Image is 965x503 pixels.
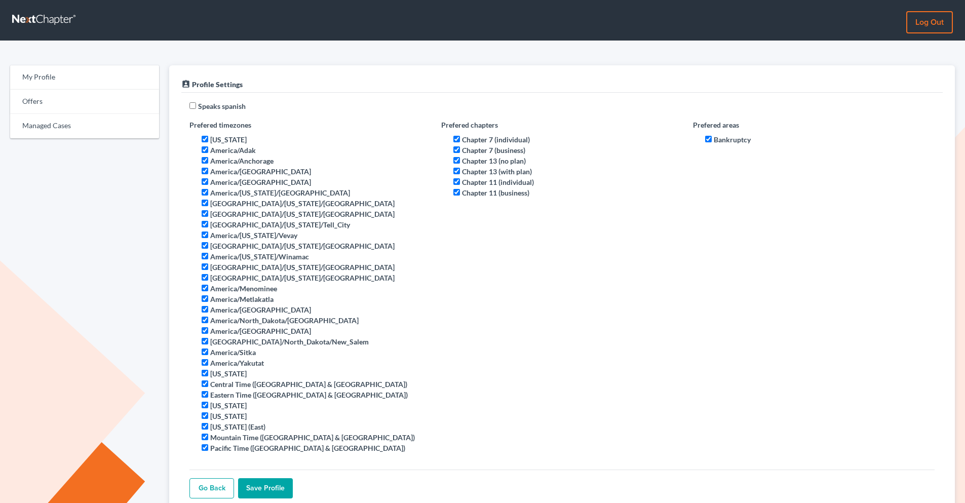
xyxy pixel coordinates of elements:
[210,166,311,177] label: America/[GEOGRAPHIC_DATA]
[462,177,534,187] label: Chapter 11 (individual)
[198,101,246,111] label: Speaks spanish
[462,134,530,145] label: Chapter 7 (individual)
[210,251,309,262] label: America/[US_STATE]/Winamac
[441,120,498,130] label: Prefered chapters
[210,326,311,336] label: America/[GEOGRAPHIC_DATA]
[210,421,265,432] label: [US_STATE] (East)
[462,187,529,198] label: Chapter 11 (business)
[10,114,159,138] a: Managed Cases
[210,432,415,443] label: Mountain Time ([GEOGRAPHIC_DATA] & [GEOGRAPHIC_DATA])
[462,156,526,166] label: Chapter 13 (no plan)
[210,294,274,304] label: America/Metlakatla
[210,400,247,411] label: [US_STATE]
[192,80,243,89] span: Profile Settings
[210,262,395,273] label: [GEOGRAPHIC_DATA]/[US_STATE]/[GEOGRAPHIC_DATA]
[693,120,739,130] label: Prefered areas
[210,443,405,453] label: Pacific Time ([GEOGRAPHIC_DATA] & [GEOGRAPHIC_DATA])
[210,358,264,368] label: America/Yakutat
[210,347,256,358] label: America/Sitka
[210,241,395,251] label: [GEOGRAPHIC_DATA]/[US_STATE]/[GEOGRAPHIC_DATA]
[210,315,359,326] label: America/North_Dakota/[GEOGRAPHIC_DATA]
[462,145,525,156] label: Chapter 7 (business)
[210,156,274,166] label: America/Anchorage
[210,134,247,145] label: [US_STATE]
[462,166,532,177] label: Chapter 13 (with plan)
[210,145,256,156] label: America/Adak
[210,368,247,379] label: [US_STATE]
[210,379,407,390] label: Central Time ([GEOGRAPHIC_DATA] & [GEOGRAPHIC_DATA])
[210,304,311,315] label: America/[GEOGRAPHIC_DATA]
[210,209,395,219] label: [GEOGRAPHIC_DATA]/[US_STATE]/[GEOGRAPHIC_DATA]
[10,65,159,90] a: My Profile
[181,80,190,89] i: assignment_ind
[210,336,369,347] label: [GEOGRAPHIC_DATA]/North_Dakota/New_Salem
[189,120,251,130] label: Prefered timezones
[906,11,953,33] a: Log out
[210,187,350,198] label: America/[US_STATE]/[GEOGRAPHIC_DATA]
[189,478,234,498] a: Go Back
[10,90,159,114] a: Offers
[210,390,408,400] label: Eastern Time ([GEOGRAPHIC_DATA] & [GEOGRAPHIC_DATA])
[210,230,297,241] label: America/[US_STATE]/Vevay
[238,478,293,498] input: Save Profile
[210,283,277,294] label: America/Menominee
[210,219,350,230] label: [GEOGRAPHIC_DATA]/[US_STATE]/Tell_City
[210,411,247,421] label: [US_STATE]
[210,198,395,209] label: [GEOGRAPHIC_DATA]/[US_STATE]/[GEOGRAPHIC_DATA]
[210,273,395,283] label: [GEOGRAPHIC_DATA]/[US_STATE]/[GEOGRAPHIC_DATA]
[714,134,751,145] label: Bankruptcy
[210,177,311,187] label: America/[GEOGRAPHIC_DATA]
